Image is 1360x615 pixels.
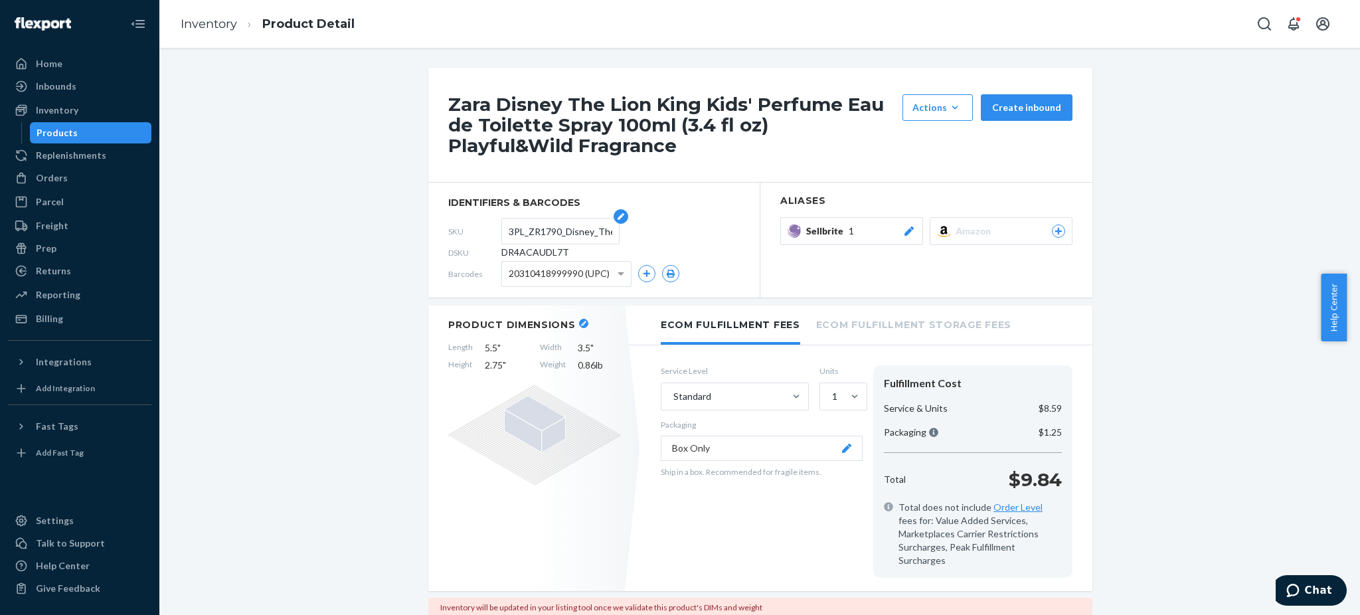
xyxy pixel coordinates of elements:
div: Returns [36,264,71,278]
div: Give Feedback [36,582,100,595]
ol: breadcrumbs [170,5,365,44]
a: Order Level [993,501,1043,513]
a: Parcel [8,191,151,213]
h2: Product Dimensions [448,319,576,331]
div: Freight [36,219,68,232]
span: Barcodes [448,268,501,280]
button: Actions [902,94,973,121]
a: Home [8,53,151,74]
button: Help Center [1321,274,1347,341]
iframe: Opens a widget where you can chat to one of our agents [1276,575,1347,608]
span: Total does not include fees for: Value Added Services, Marketplaces Carrier Restrictions Surcharg... [898,501,1062,567]
button: Close Navigation [125,11,151,37]
button: Talk to Support [8,533,151,554]
div: Billing [36,312,63,325]
div: Actions [912,101,963,114]
div: Talk to Support [36,537,105,550]
span: Sellbrite [806,224,849,238]
a: Billing [8,308,151,329]
h2: Aliases [780,196,1072,206]
a: Replenishments [8,145,151,166]
span: Amazon [956,224,996,238]
a: Prep [8,238,151,259]
button: Amazon [930,217,1072,245]
div: Parcel [36,195,64,209]
span: identifiers & barcodes [448,196,740,209]
div: Add Fast Tag [36,447,84,458]
button: Open notifications [1280,11,1307,37]
div: Add Integration [36,383,95,394]
label: Service Level [661,365,809,377]
span: 2.75 [485,359,528,372]
p: Total [884,473,906,486]
p: Packaging [661,419,863,430]
span: 3.5 [578,341,621,355]
span: SKU [448,226,501,237]
p: $8.59 [1039,402,1062,415]
div: Inventory [36,104,78,117]
a: Orders [8,167,151,189]
span: " [503,359,506,371]
span: 20310418999990 (UPC) [509,262,610,285]
h1: Zara Disney The Lion King Kids' Perfume Eau de Toilette Spray 100ml (3.4 fl oz) Playful&Wild Frag... [448,94,896,155]
div: Home [36,57,62,70]
a: Help Center [8,555,151,576]
div: Fast Tags [36,420,78,433]
button: Box Only [661,436,863,461]
a: Product Detail [262,17,355,31]
button: Sellbrite1 [780,217,923,245]
span: 1 [849,224,854,238]
button: Integrations [8,351,151,373]
img: Flexport logo [15,17,71,31]
a: Products [30,122,152,143]
span: Width [540,341,566,355]
div: Reporting [36,288,80,302]
div: Prep [36,242,56,255]
button: Fast Tags [8,416,151,437]
span: Length [448,341,473,355]
span: " [497,342,501,353]
p: $9.84 [1009,466,1062,493]
div: Help Center [36,559,90,572]
div: Products [37,126,78,139]
span: DSKU [448,247,501,258]
a: Inbounds [8,76,151,97]
a: Reporting [8,284,151,306]
a: Freight [8,215,151,236]
button: Open account menu [1310,11,1336,37]
span: " [590,342,594,353]
div: Replenishments [36,149,106,162]
div: Settings [36,514,74,527]
a: Returns [8,260,151,282]
span: Weight [540,359,566,372]
li: Ecom Fulfillment Fees [661,306,800,345]
div: Orders [36,171,68,185]
input: 1 [831,390,832,403]
p: $1.25 [1039,426,1062,439]
div: Inbounds [36,80,76,93]
button: Give Feedback [8,578,151,599]
a: Inventory [8,100,151,121]
p: Ship in a box. Recommended for fragile items. [661,466,863,478]
p: Service & Units [884,402,948,415]
a: Settings [8,510,151,531]
a: Add Fast Tag [8,442,151,464]
label: Units [819,365,863,377]
input: Standard [672,390,673,403]
div: Standard [673,390,711,403]
p: Packaging [884,426,938,439]
span: Height [448,359,473,372]
span: DR4ACAUDL7T [501,246,569,259]
a: Add Integration [8,378,151,399]
div: Fulfillment Cost [884,376,1062,391]
li: Ecom Fulfillment Storage Fees [816,306,1011,342]
button: Open Search Box [1251,11,1278,37]
span: 5.5 [485,341,528,355]
div: 1 [832,390,837,403]
button: Create inbound [981,94,1072,121]
a: Inventory [181,17,237,31]
span: 0.86 lb [578,359,621,372]
div: Integrations [36,355,92,369]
